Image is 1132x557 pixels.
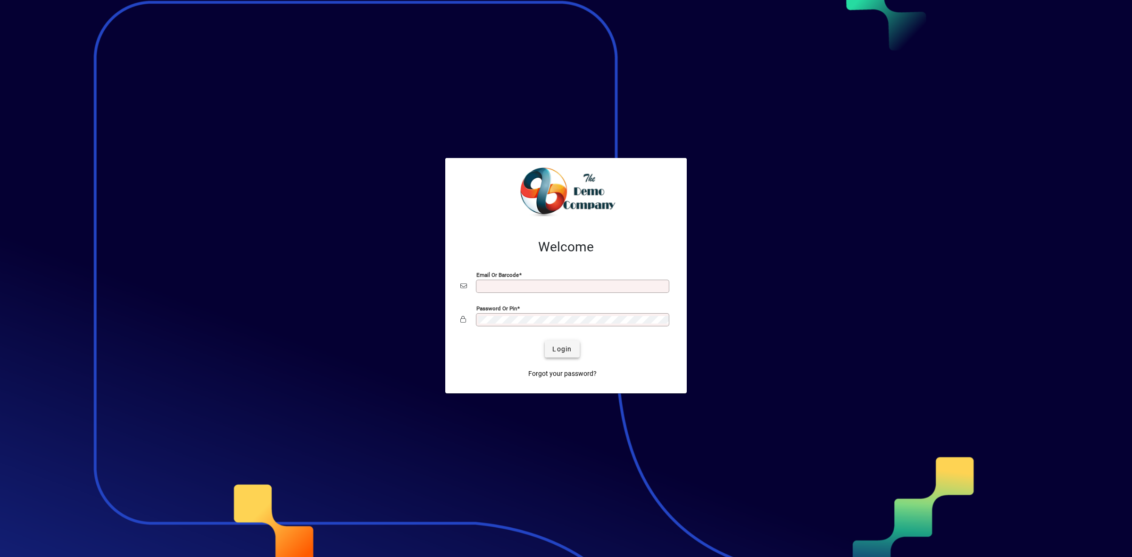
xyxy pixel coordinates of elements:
[476,305,517,312] mat-label: Password or Pin
[460,239,672,255] h2: Welcome
[476,272,519,278] mat-label: Email or Barcode
[524,365,600,382] a: Forgot your password?
[545,341,579,357] button: Login
[528,369,597,379] span: Forgot your password?
[552,344,572,354] span: Login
